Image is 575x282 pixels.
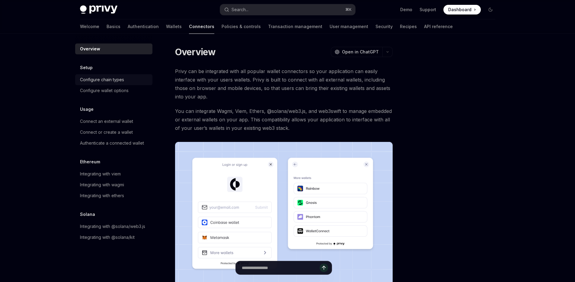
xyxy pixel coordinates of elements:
div: Authenticate a connected wallet [80,139,144,147]
a: Recipes [400,19,417,34]
a: Overview [75,43,152,54]
button: Send message [320,264,328,272]
a: Demo [400,7,412,13]
h5: Ethereum [80,158,100,165]
span: Open in ChatGPT [342,49,379,55]
a: Integrating with ethers [75,190,152,201]
button: Open in ChatGPT [331,47,382,57]
a: Integrating with @solana/kit [75,232,152,243]
a: Connectors [189,19,214,34]
a: Integrating with viem [75,168,152,179]
a: Dashboard [443,5,481,14]
a: Welcome [80,19,99,34]
a: Integrating with @solana/web3.js [75,221,152,232]
a: Configure chain types [75,74,152,85]
a: Authentication [128,19,159,34]
div: Integrating with wagmi [80,181,124,188]
span: ⌘ K [345,7,352,12]
h1: Overview [175,46,216,57]
a: API reference [424,19,453,34]
span: Dashboard [448,7,471,13]
a: Transaction management [268,19,322,34]
h5: Solana [80,211,95,218]
a: Security [375,19,393,34]
a: Configure wallet options [75,85,152,96]
a: Connect an external wallet [75,116,152,127]
button: Search...⌘K [220,4,355,15]
a: Basics [107,19,120,34]
div: Integrating with @solana/kit [80,234,135,241]
div: Connect an external wallet [80,118,133,125]
a: Support [420,7,436,13]
a: Connect or create a wallet [75,127,152,138]
a: Authenticate a connected wallet [75,138,152,149]
span: Privy can be integrated with all popular wallet connectors so your application can easily interfa... [175,67,393,101]
h5: Usage [80,106,94,113]
img: dark logo [80,5,117,14]
a: Wallets [166,19,182,34]
button: Toggle dark mode [486,5,495,14]
span: You can integrate Wagmi, Viem, Ethers, @solana/web3.js, and web3swift to manage embedded or exter... [175,107,393,132]
div: Integrating with viem [80,170,121,178]
div: Search... [232,6,248,13]
div: Integrating with @solana/web3.js [80,223,145,230]
a: User management [330,19,368,34]
div: Configure wallet options [80,87,129,94]
div: Configure chain types [80,76,124,83]
a: Integrating with wagmi [75,179,152,190]
input: Ask a question... [242,261,320,274]
div: Connect or create a wallet [80,129,133,136]
div: Integrating with ethers [80,192,124,199]
a: Policies & controls [222,19,261,34]
h5: Setup [80,64,93,71]
div: Overview [80,45,100,53]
